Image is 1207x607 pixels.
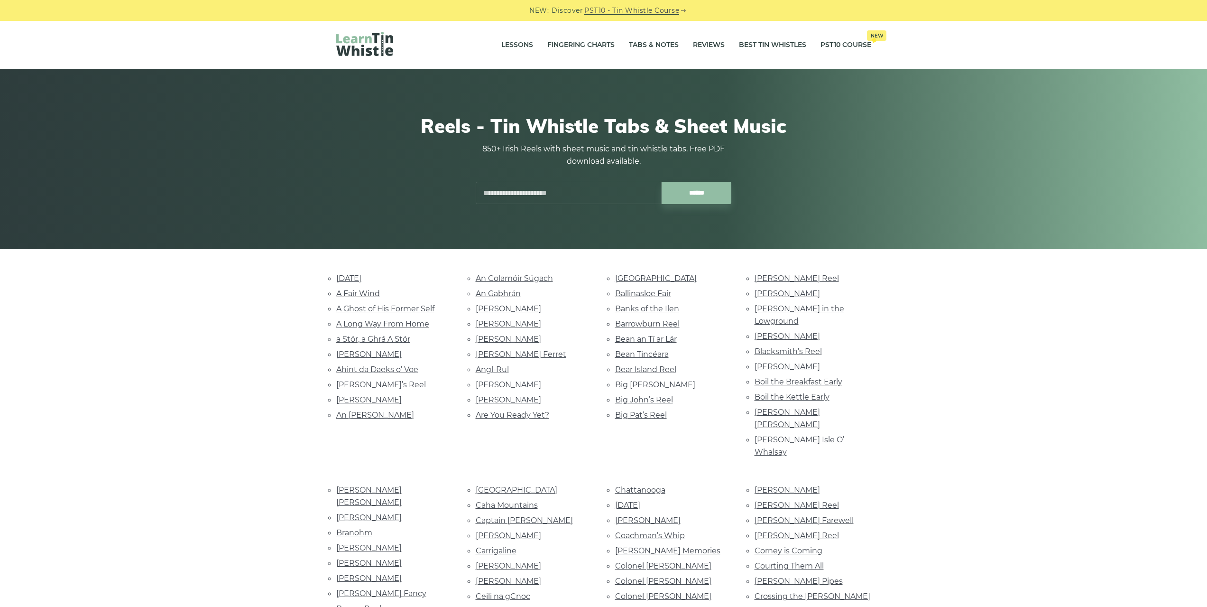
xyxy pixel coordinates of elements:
a: A Long Way From Home [336,319,429,328]
a: Coachman’s Whip [615,531,685,540]
h1: Reels - Tin Whistle Tabs & Sheet Music [336,114,871,137]
a: [PERSON_NAME] Pipes [755,577,843,586]
a: [PERSON_NAME] [755,289,820,298]
a: [PERSON_NAME] [336,559,402,568]
a: A Ghost of His Former Self [336,304,434,313]
a: [PERSON_NAME] Farewell [755,516,854,525]
a: An Gabhrán [476,289,521,298]
a: Boil the Kettle Early [755,392,829,402]
a: [PERSON_NAME] [476,577,541,586]
a: [PERSON_NAME] Reel [755,501,839,510]
a: Are You Ready Yet? [476,411,549,420]
a: [PERSON_NAME] Ferret [476,350,566,359]
a: [PERSON_NAME] [476,380,541,389]
a: Crossing the [PERSON_NAME] [755,592,870,601]
span: New [867,30,886,41]
a: Ballinasloe Fair [615,289,671,298]
a: [PERSON_NAME] Memories [615,546,720,555]
a: An Colamóir Súgach [476,274,553,283]
a: Boil the Breakfast Early [755,377,842,386]
a: Ahint da Daeks o’ Voe [336,365,418,374]
a: [PERSON_NAME] Reel [755,531,839,540]
a: [PERSON_NAME] Isle O’ Whalsay [755,435,844,457]
img: LearnTinWhistle.com [336,32,393,56]
a: PST10 CourseNew [820,33,871,57]
a: Courting Them All [755,561,824,570]
a: [PERSON_NAME] [755,332,820,341]
a: [PERSON_NAME] [755,486,820,495]
a: Fingering Charts [547,33,615,57]
a: [PERSON_NAME] [755,362,820,371]
a: Reviews [693,33,725,57]
a: Colonel [PERSON_NAME] [615,561,711,570]
a: [PERSON_NAME] [336,543,402,552]
a: Caha Mountains [476,501,538,510]
a: [PERSON_NAME] [476,319,541,328]
a: [PERSON_NAME] [476,395,541,404]
a: A Fair Wind [336,289,380,298]
a: Carrigaline [476,546,516,555]
a: Big John’s Reel [615,395,673,404]
a: Bear Island Reel [615,365,676,374]
a: [GEOGRAPHIC_DATA] [476,486,557,495]
a: An [PERSON_NAME] [336,411,414,420]
a: Banks of the Ilen [615,304,679,313]
a: Ceili na gCnoc [476,592,530,601]
a: [DATE] [615,501,640,510]
a: [PERSON_NAME] [615,516,681,525]
a: Angl-Rul [476,365,509,374]
a: [PERSON_NAME] [476,561,541,570]
a: Corney is Coming [755,546,822,555]
a: [PERSON_NAME] [PERSON_NAME] [336,486,402,507]
a: [PERSON_NAME] [476,304,541,313]
a: Colonel [PERSON_NAME] [615,577,711,586]
a: [PERSON_NAME] [476,335,541,344]
a: [PERSON_NAME] [476,531,541,540]
a: Captain [PERSON_NAME] [476,516,573,525]
a: Bean Tincéara [615,350,669,359]
a: Lessons [501,33,533,57]
a: Barrowburn Reel [615,319,680,328]
a: Best Tin Whistles [739,33,806,57]
a: Branohm [336,528,372,537]
a: [PERSON_NAME] in the Lowground [755,304,844,326]
a: Blacksmith’s Reel [755,347,822,356]
a: [PERSON_NAME] [336,574,402,583]
a: a Stór, a Ghrá A Stór [336,335,410,344]
a: [PERSON_NAME] Fancy [336,589,426,598]
a: [DATE] [336,274,361,283]
a: [PERSON_NAME] [336,395,402,404]
a: [PERSON_NAME] [336,513,402,522]
a: [PERSON_NAME]’s Reel [336,380,426,389]
a: [PERSON_NAME] Reel [755,274,839,283]
a: Colonel [PERSON_NAME] [615,592,711,601]
p: 850+ Irish Reels with sheet music and tin whistle tabs. Free PDF download available. [476,143,732,168]
a: Big Pat’s Reel [615,411,667,420]
a: [PERSON_NAME] [PERSON_NAME] [755,408,820,429]
a: [GEOGRAPHIC_DATA] [615,274,697,283]
a: Chattanooga [615,486,665,495]
a: [PERSON_NAME] [336,350,402,359]
a: Tabs & Notes [629,33,679,57]
a: Big [PERSON_NAME] [615,380,695,389]
a: Bean an Tí ar Lár [615,335,677,344]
